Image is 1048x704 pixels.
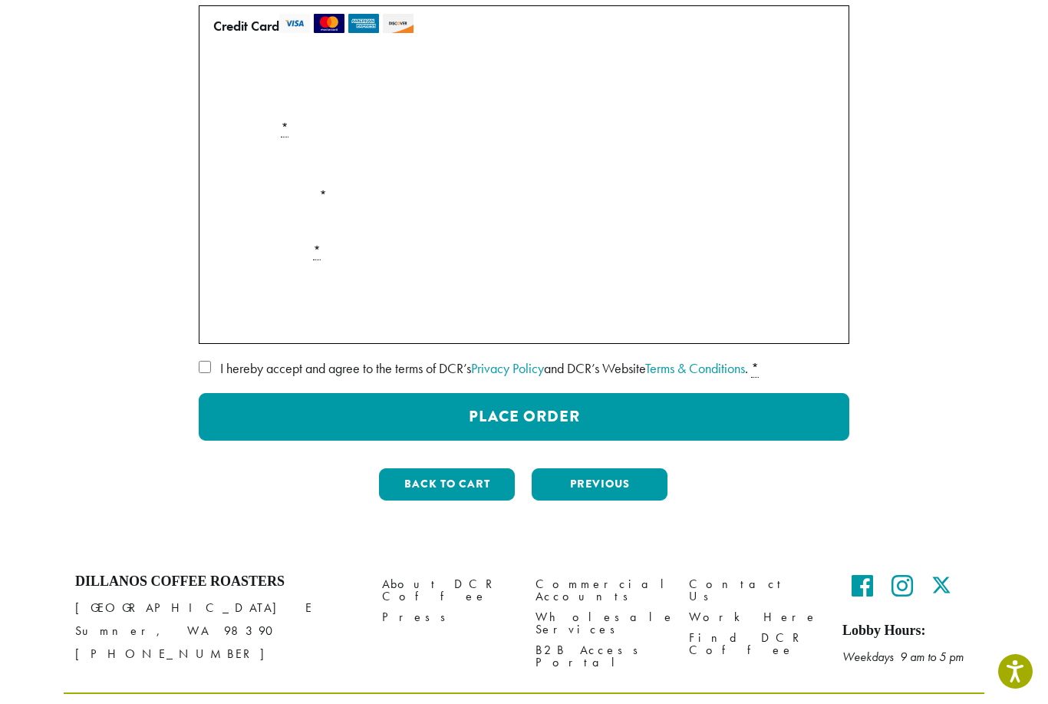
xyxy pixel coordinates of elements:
[842,623,973,640] h5: Lobby Hours:
[314,14,344,33] img: mastercard
[536,640,666,673] a: B2B Access Portal
[842,649,964,665] em: Weekdays 9 am to 5 pm
[689,607,819,628] a: Work Here
[313,242,321,260] abbr: required
[645,359,745,377] a: Terms & Conditions
[751,359,759,378] abbr: required
[689,573,819,606] a: Contact Us
[279,14,310,33] img: visa
[536,607,666,640] a: Wholesale Services
[383,14,414,33] img: discover
[471,359,544,377] a: Privacy Policy
[532,468,667,501] button: Previous
[213,14,829,38] label: Credit Card
[199,361,211,373] input: I hereby accept and agree to the terms of DCR’sPrivacy Policyand DCR’s WebsiteTerms & Conditions. *
[75,597,359,666] p: [GEOGRAPHIC_DATA] E Sumner, WA 98390
[689,628,819,661] a: Find DCR Coffee
[379,468,515,501] button: Back to cart
[382,573,512,606] a: About DCR Coffee
[75,646,278,662] a: [PHONE_NUMBER]
[199,393,849,441] button: Place Order
[348,14,379,33] img: amex
[382,607,512,628] a: Press
[220,359,748,377] span: I hereby accept and agree to the terms of DCR’s and DCR’s Website .
[75,573,359,590] h4: Dillanos Coffee Roasters
[536,573,666,606] a: Commercial Accounts
[281,119,288,137] abbr: required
